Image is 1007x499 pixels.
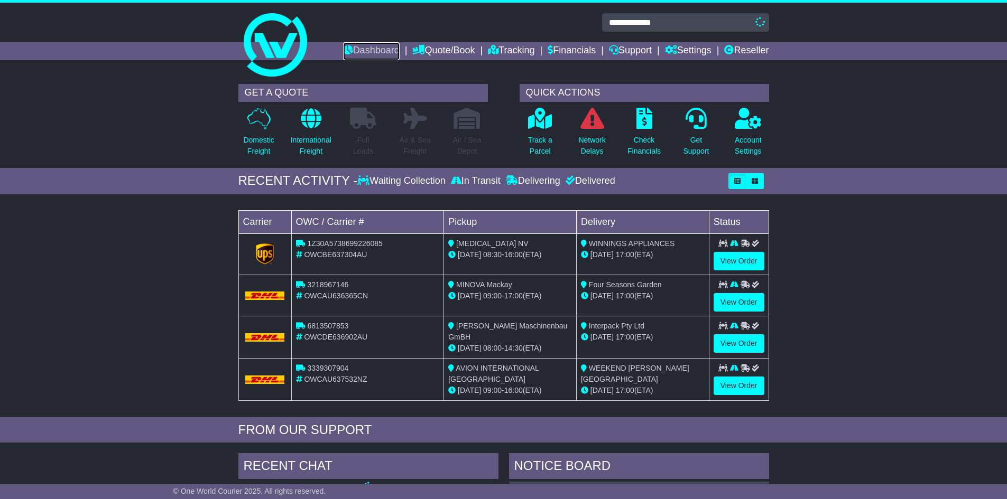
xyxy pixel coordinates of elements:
[238,453,498,482] div: RECENT CHAT
[412,42,475,60] a: Quote/Book
[307,239,382,248] span: 1Z30A5738699226085
[682,107,709,163] a: GetSupport
[714,376,764,395] a: View Order
[245,291,285,300] img: DHL.png
[256,243,274,265] img: GetCarrierServiceLogo
[243,107,274,163] a: DomesticFreight
[590,291,614,300] span: [DATE]
[343,42,400,60] a: Dashboard
[683,135,709,157] p: Get Support
[453,135,482,157] p: Air / Sea Depot
[609,42,652,60] a: Support
[581,332,705,343] div: (ETA)
[307,280,348,289] span: 3218967146
[357,175,448,187] div: Waiting Collection
[665,42,712,60] a: Settings
[488,42,534,60] a: Tracking
[735,135,762,157] p: Account Settings
[245,333,285,342] img: DHL.png
[458,344,481,352] span: [DATE]
[616,291,634,300] span: 17:00
[576,210,709,233] td: Delivery
[528,135,552,157] p: Track a Parcel
[714,252,764,270] a: View Order
[709,210,769,233] td: Status
[581,385,705,396] div: (ETA)
[590,386,614,394] span: [DATE]
[304,333,367,341] span: OWCDE636902AU
[291,135,331,157] p: International Freight
[616,250,634,259] span: 17:00
[504,344,523,352] span: 14:30
[520,84,769,102] div: QUICK ACTIONS
[350,135,376,157] p: Full Loads
[724,42,769,60] a: Reseller
[578,107,606,163] a: NetworkDelays
[504,250,523,259] span: 16:00
[304,291,368,300] span: OWCAU636365CN
[483,250,502,259] span: 08:30
[400,135,431,157] p: Air & Sea Freight
[458,291,481,300] span: [DATE]
[448,249,572,260] div: - (ETA)
[616,386,634,394] span: 17:00
[238,84,488,102] div: GET A QUOTE
[238,173,358,189] div: RECENT ACTIVITY -
[448,290,572,302] div: - (ETA)
[589,322,644,330] span: Interpack Pty Ltd
[504,386,523,394] span: 16:00
[563,175,615,187] div: Delivered
[307,364,348,372] span: 3339307904
[590,333,614,341] span: [DATE]
[304,250,367,259] span: OWCBE637304AU
[483,291,502,300] span: 09:00
[307,322,348,330] span: 6813507853
[616,333,634,341] span: 17:00
[458,250,481,259] span: [DATE]
[548,42,596,60] a: Financials
[528,107,553,163] a: Track aParcel
[509,453,769,482] div: NOTICE BOARD
[448,364,539,383] span: AVION INTERNATIONAL [GEOGRAPHIC_DATA]
[589,239,675,248] span: WINNINGS APPLIANCES
[590,250,614,259] span: [DATE]
[627,135,661,157] p: Check Financials
[581,290,705,302] div: (ETA)
[173,487,326,495] span: © One World Courier 2025. All rights reserved.
[304,375,367,383] span: OWCAU637532NZ
[448,343,572,354] div: - (ETA)
[504,291,523,300] span: 17:00
[714,334,764,353] a: View Order
[243,135,274,157] p: Domestic Freight
[448,322,567,341] span: [PERSON_NAME] Maschinenbau GmBH
[444,210,577,233] td: Pickup
[458,386,481,394] span: [DATE]
[448,175,503,187] div: In Transit
[483,344,502,352] span: 08:00
[238,422,769,438] div: FROM OUR SUPPORT
[448,385,572,396] div: - (ETA)
[456,280,512,289] span: MINOVA Mackay
[589,280,662,289] span: Four Seasons Garden
[581,364,689,383] span: WEEKEND [PERSON_NAME][GEOGRAPHIC_DATA]
[581,249,705,260] div: (ETA)
[245,375,285,384] img: DHL.png
[503,175,563,187] div: Delivering
[714,293,764,312] a: View Order
[238,210,291,233] td: Carrier
[290,107,332,163] a: InternationalFreight
[627,107,661,163] a: CheckFinancials
[578,135,605,157] p: Network Delays
[291,210,444,233] td: OWC / Carrier #
[483,386,502,394] span: 09:00
[734,107,762,163] a: AccountSettings
[456,239,528,248] span: [MEDICAL_DATA] NV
